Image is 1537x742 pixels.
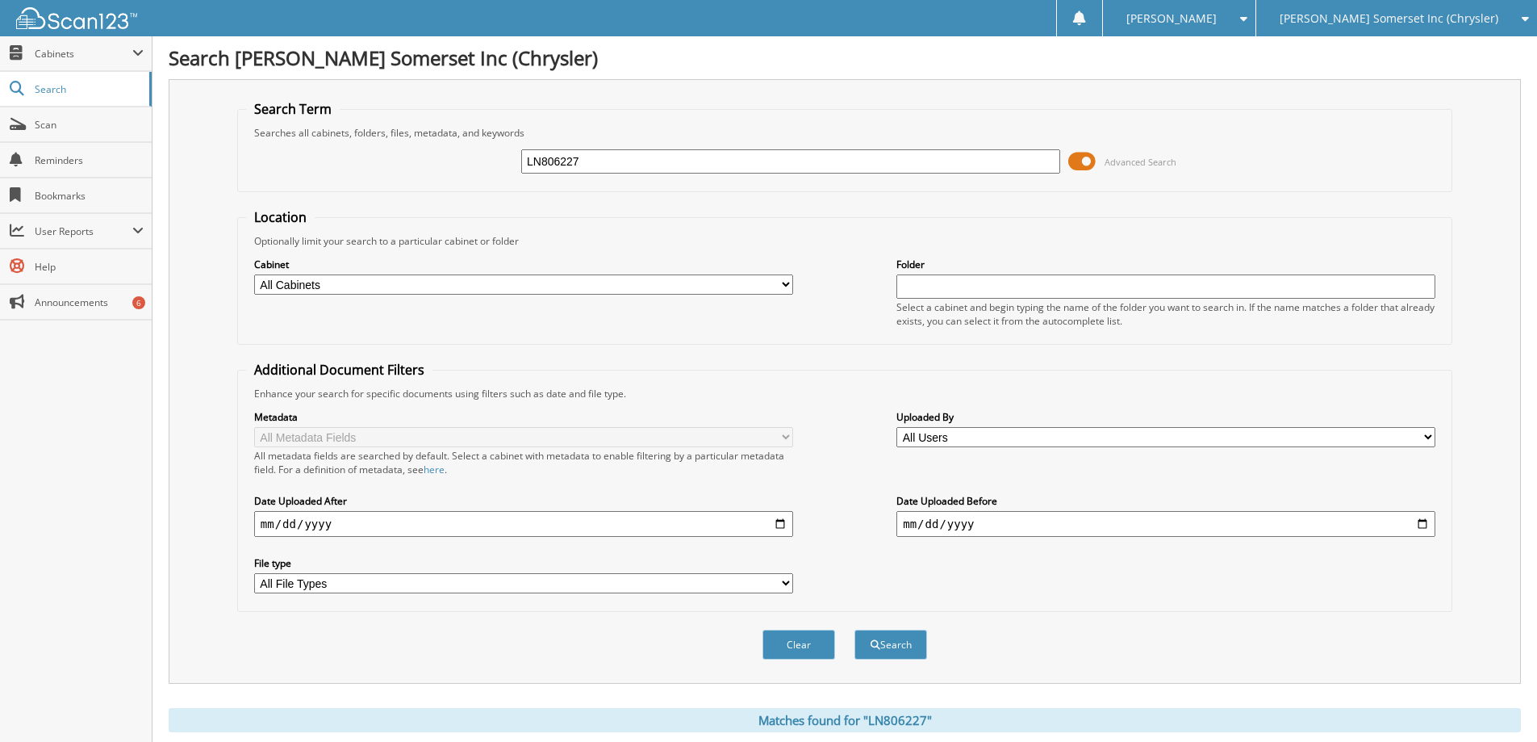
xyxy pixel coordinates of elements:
[896,494,1435,508] label: Date Uploaded Before
[254,410,793,424] label: Metadata
[854,630,927,660] button: Search
[16,7,137,29] img: scan123-logo-white.svg
[254,449,793,476] div: All metadata fields are searched by default. Select a cabinet with metadata to enable filtering b...
[254,494,793,508] label: Date Uploaded After
[246,387,1443,400] div: Enhance your search for specific documents using filters such as date and file type.
[424,463,445,476] a: here
[132,296,145,309] div: 6
[246,126,1443,140] div: Searches all cabinets, folders, files, metadata, and keywords
[1126,14,1217,23] span: [PERSON_NAME]
[896,410,1435,424] label: Uploaded By
[254,511,793,537] input: start
[169,44,1521,71] h1: Search [PERSON_NAME] Somerset Inc (Chrysler)
[35,153,144,167] span: Reminders
[35,260,144,274] span: Help
[35,82,141,96] span: Search
[35,47,132,61] span: Cabinets
[896,258,1435,271] label: Folder
[896,511,1435,537] input: end
[35,118,144,132] span: Scan
[246,361,432,379] legend: Additional Document Filters
[254,556,793,570] label: File type
[254,258,793,271] label: Cabinet
[35,189,144,203] span: Bookmarks
[896,300,1435,328] div: Select a cabinet and begin typing the name of the folder you want to search in. If the name match...
[246,100,340,118] legend: Search Term
[35,224,132,238] span: User Reports
[762,630,835,660] button: Clear
[35,296,144,309] span: Announcements
[169,708,1521,732] div: Matches found for "LN806227"
[1105,156,1176,168] span: Advanced Search
[1280,14,1498,23] span: [PERSON_NAME] Somerset Inc (Chrysler)
[246,234,1443,248] div: Optionally limit your search to a particular cabinet or folder
[246,208,315,226] legend: Location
